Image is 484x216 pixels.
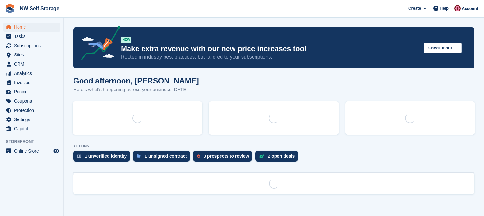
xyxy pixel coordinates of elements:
a: menu [3,60,60,68]
div: 2 open deals [268,154,295,159]
p: Rooted in industry best practices, but tailored to your subscriptions. [121,54,419,61]
span: Coupons [14,97,52,105]
div: 1 unsigned contract [144,154,187,159]
a: NW Self Storage [17,3,62,14]
a: menu [3,41,60,50]
h1: Good afternoon, [PERSON_NAME] [73,76,199,85]
a: 2 open deals [255,151,301,165]
span: Sites [14,50,52,59]
a: menu [3,32,60,41]
p: Make extra revenue with our new price increases tool [121,44,419,54]
a: 3 prospects to review [193,151,255,165]
a: menu [3,124,60,133]
a: menu [3,115,60,124]
span: Capital [14,124,52,133]
img: deal-1b604bf984904fb50ccaf53a9ad4b4a5d6e5aea283cecdc64d6e3604feb123c2.svg [259,154,264,158]
a: menu [3,97,60,105]
span: Online Store [14,147,52,155]
div: NEW [121,37,131,43]
img: contract_signature_icon-13c848040528278c33f63329250d36e43548de30e8caae1d1a13099fd9432cc5.svg [137,154,141,158]
a: Preview store [53,147,60,155]
img: price-adjustments-announcement-icon-8257ccfd72463d97f412b2fc003d46551f7dbcb40ab6d574587a9cd5c0d94... [76,26,121,62]
a: menu [3,87,60,96]
span: Home [14,23,52,32]
span: Invoices [14,78,52,87]
img: stora-icon-8386f47178a22dfd0bd8f6a31ec36ba5ce8667c1dd55bd0f319d3a0aa187defe.svg [5,4,15,13]
span: Analytics [14,69,52,78]
img: prospect-51fa495bee0391a8d652442698ab0144808aea92771e9ea1ae160a38d050c398.svg [197,154,200,158]
span: CRM [14,60,52,68]
a: menu [3,23,60,32]
span: Pricing [14,87,52,96]
a: menu [3,106,60,115]
div: 1 unverified identity [85,154,127,159]
div: 3 prospects to review [203,154,249,159]
button: Check it out → [424,43,462,53]
p: Here's what's happening across your business [DATE] [73,86,199,93]
span: Storefront [6,139,63,145]
span: Account [462,5,478,12]
span: Subscriptions [14,41,52,50]
span: Tasks [14,32,52,41]
a: 1 unsigned contract [133,151,193,165]
img: verify_identity-adf6edd0f0f0b5bbfe63781bf79b02c33cf7c696d77639b501bdc392416b5a36.svg [77,154,81,158]
a: menu [3,147,60,155]
img: Josh Vines [454,5,461,11]
span: Protection [14,106,52,115]
a: menu [3,69,60,78]
span: Help [440,5,449,11]
span: Create [408,5,421,11]
a: menu [3,50,60,59]
a: 1 unverified identity [73,151,133,165]
span: Settings [14,115,52,124]
p: ACTIONS [73,144,474,148]
a: menu [3,78,60,87]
